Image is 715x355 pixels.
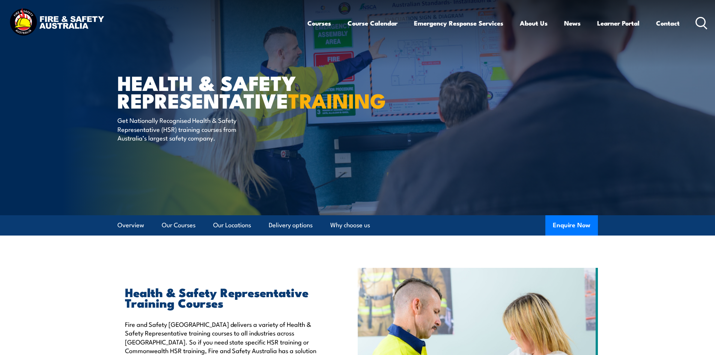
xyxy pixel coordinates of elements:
[162,215,196,235] a: Our Courses
[125,287,323,308] h2: Health & Safety Representative Training Courses
[656,13,680,33] a: Contact
[117,215,144,235] a: Overview
[414,13,503,33] a: Emergency Response Services
[330,215,370,235] a: Why choose us
[545,215,598,236] button: Enquire Now
[597,13,640,33] a: Learner Portal
[269,215,313,235] a: Delivery options
[213,215,251,235] a: Our Locations
[117,74,303,109] h1: Health & Safety Representative
[520,13,548,33] a: About Us
[288,84,386,115] strong: TRAINING
[117,116,254,142] p: Get Nationally Recognised Health & Safety Representative (HSR) training courses from Australia’s ...
[307,13,331,33] a: Courses
[564,13,581,33] a: News
[348,13,397,33] a: Course Calendar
